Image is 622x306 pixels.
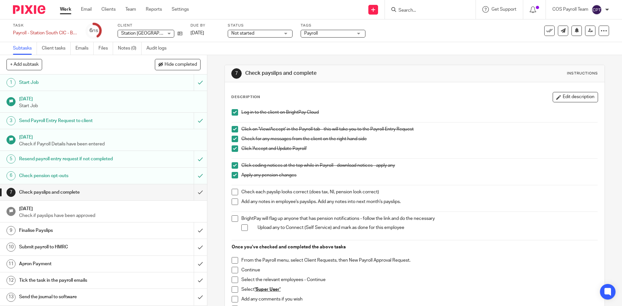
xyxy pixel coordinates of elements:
[19,154,131,164] h1: Resend payroll entry request if not completed
[241,136,597,142] p: Check for any messages from the client on the right hand side
[231,95,260,100] p: Description
[13,23,78,28] label: Task
[241,286,597,293] p: Select
[19,212,201,219] p: Check if payslips have been approved
[228,23,293,28] label: Status
[255,287,281,292] u: 'Super User'
[567,71,598,76] div: Instructions
[6,243,16,252] div: 10
[6,59,42,70] button: + Add subtask
[6,154,16,164] div: 5
[19,242,131,252] h1: Submit payroll to HMRC
[42,42,71,55] a: Client tasks
[6,116,16,125] div: 3
[155,59,201,70] button: Hide completed
[241,189,597,195] p: Check each payslip looks correct (does tax, NI, pension look correct)
[92,29,98,33] small: /15
[6,188,16,197] div: 7
[190,23,220,28] label: Due by
[241,267,597,273] p: Continue
[118,42,142,55] a: Notes (0)
[241,109,597,116] p: Log in to the client on BrightPay Cloud
[75,42,94,55] a: Emails
[241,126,597,132] p: Click on 'View/Accept' in the Payroll tab - this will take you to the Payroll Entry Request
[241,172,597,178] p: Apply any pension changes
[19,116,131,126] h1: Send Payroll Entry Request to client
[13,5,45,14] img: Pixie
[304,31,318,36] span: Payroll
[231,68,242,79] div: 7
[6,276,16,285] div: 12
[13,30,78,36] div: Payroll - Station South CIC - BrightPay CLOUD - Pay day: [DATE] of the Month - [DATE]
[19,226,131,235] h1: Finalise Payslips
[165,62,197,67] span: Hide completed
[6,226,16,235] div: 9
[241,198,597,205] p: Add any notes in employee's payslips. Add any notes into next month's payslips.
[172,6,189,13] a: Settings
[231,31,254,36] span: Not started
[241,277,597,283] p: Select the relevant employees - Continue
[6,259,16,268] div: 11
[101,6,116,13] a: Clients
[118,23,182,28] label: Client
[121,31,181,36] span: Station [GEOGRAPHIC_DATA]
[19,171,131,181] h1: Check pension opt-outs
[241,145,597,152] p: Click 'Accept and Update Payroll'
[190,31,204,35] span: [DATE]
[19,276,131,285] h1: Tick the task in the payroll emails
[241,215,597,222] p: BrightPay will flag up anyone that has pension notifications - follow the link and do the necessary
[552,6,588,13] p: COS Payroll Team
[6,293,16,302] div: 13
[89,27,98,34] div: 6
[241,257,597,264] p: Frrom the Payroll menu, select Client Requests, then New Payroll Approval Request.
[81,6,92,13] a: Email
[146,6,162,13] a: Reports
[19,94,201,102] h1: [DATE]
[19,78,131,87] h1: Start Job
[19,204,201,212] h1: [DATE]
[232,245,346,249] strong: Once you've checked and completed the above tasks
[60,6,71,13] a: Work
[19,187,131,197] h1: Check payslips and complete
[19,141,201,147] p: Check if Payroll Details have been entered
[125,6,136,13] a: Team
[19,292,131,302] h1: Send the journal to software
[592,5,602,15] img: svg%3E
[241,296,597,302] p: Add any comments if you wish
[301,23,365,28] label: Tags
[13,30,78,36] div: Payroll - Station South CIC - BrightPay CLOUD - Pay day: Last Friday of the Month - August 2025
[398,8,456,14] input: Search
[19,259,131,269] h1: Apron Payment
[13,42,37,55] a: Subtasks
[6,78,16,87] div: 1
[98,42,113,55] a: Files
[19,132,201,141] h1: [DATE]
[241,162,597,169] p: Click coding notices at the top while in Payroll - download notices - apply any
[245,70,429,77] h1: Check payslips and complete
[6,171,16,180] div: 6
[19,103,201,109] p: Start Job
[553,92,598,102] button: Edit description
[258,224,597,231] p: Upload any to Connect (Self Service) and mark as done for this employee
[146,42,171,55] a: Audit logs
[491,7,516,12] span: Get Support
